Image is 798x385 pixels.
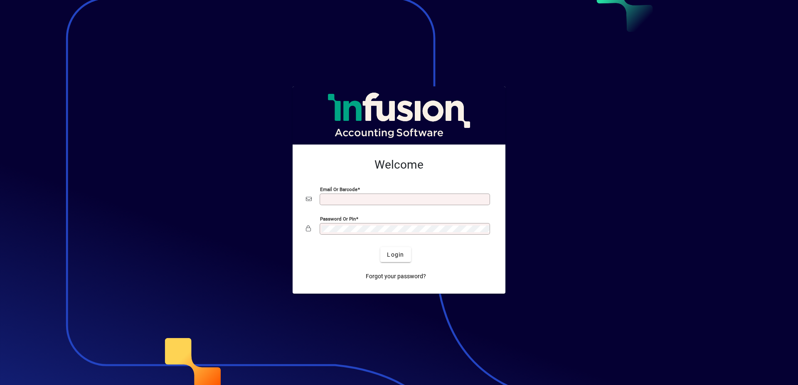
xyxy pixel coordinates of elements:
[387,250,404,259] span: Login
[366,272,426,281] span: Forgot your password?
[306,158,492,172] h2: Welcome
[362,269,429,284] a: Forgot your password?
[380,247,411,262] button: Login
[320,216,356,222] mat-label: Password or Pin
[320,186,357,192] mat-label: Email or Barcode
